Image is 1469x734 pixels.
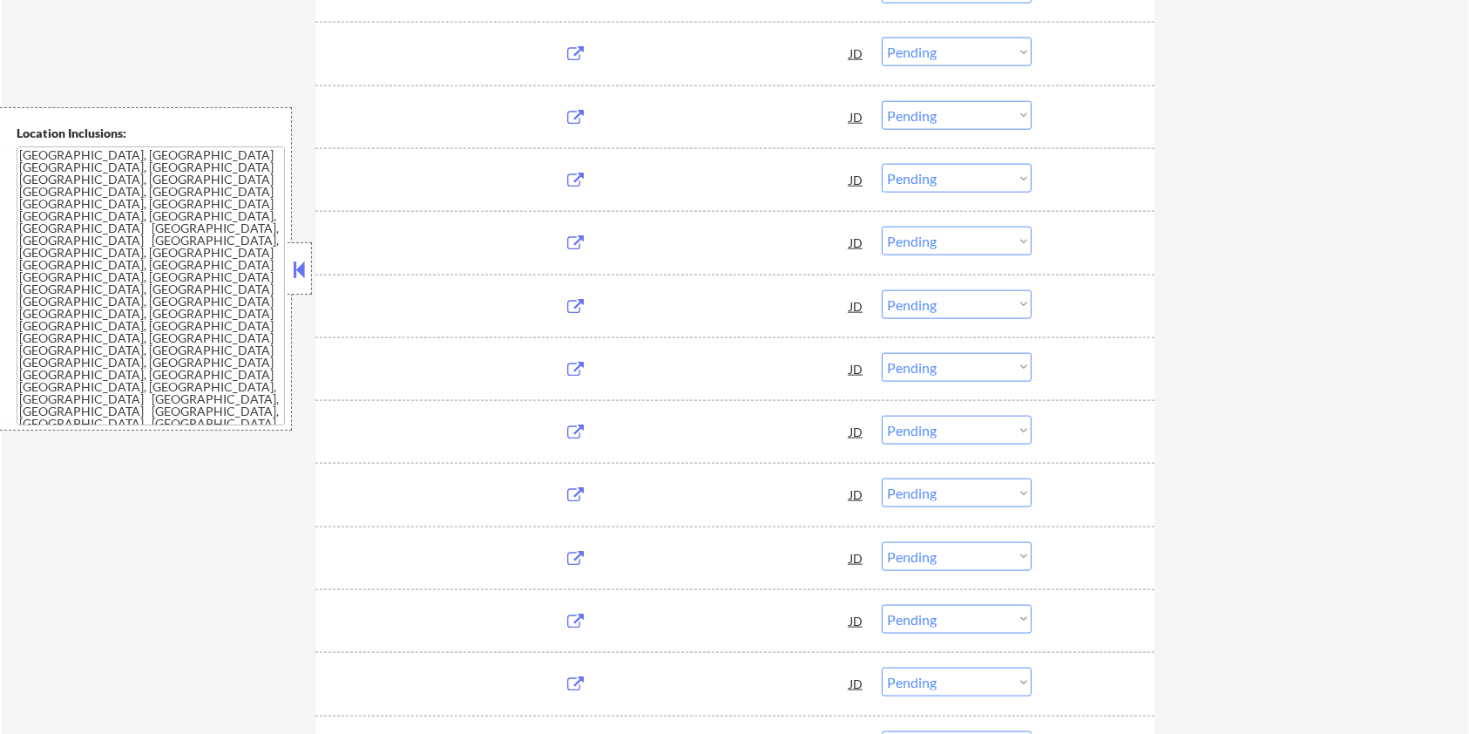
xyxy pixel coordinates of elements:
[848,479,865,510] div: JD
[848,605,865,636] div: JD
[848,416,865,447] div: JD
[848,353,865,384] div: JD
[17,125,285,142] div: Location Inclusions:
[848,227,865,258] div: JD
[848,668,865,699] div: JD
[848,164,865,195] div: JD
[848,542,865,574] div: JD
[848,101,865,133] div: JD
[848,290,865,322] div: JD
[848,37,865,69] div: JD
